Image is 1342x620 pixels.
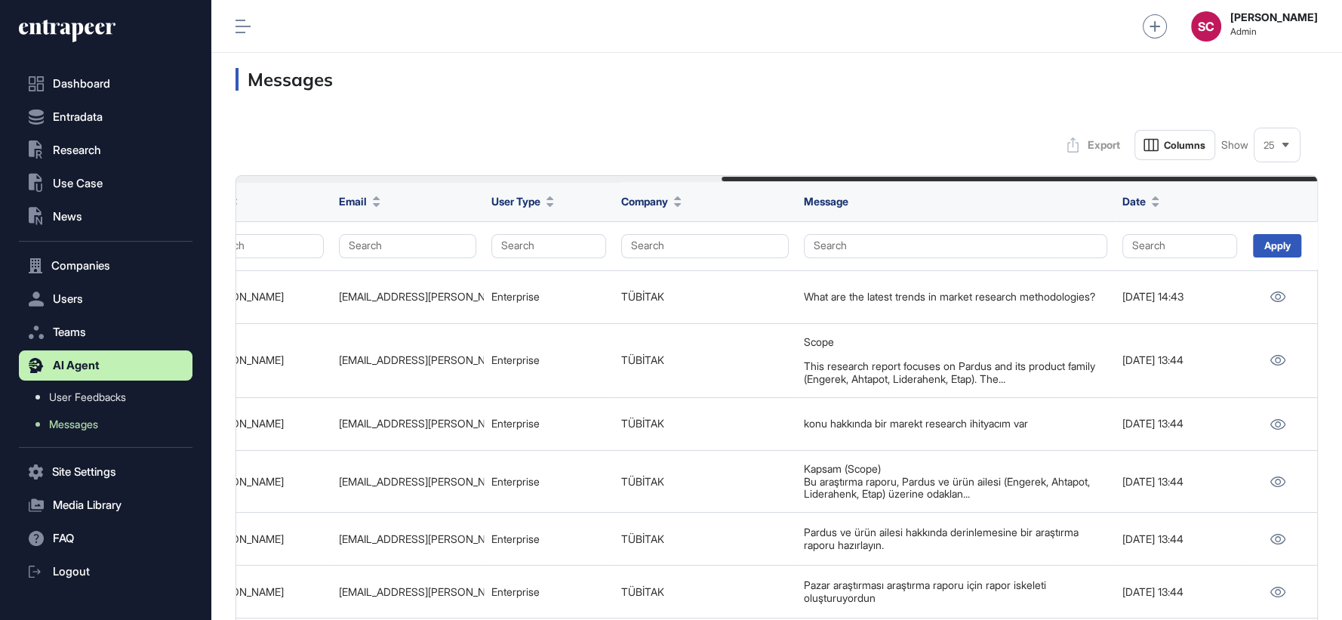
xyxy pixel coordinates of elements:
a: [PERSON_NAME] [202,475,284,488]
span: Use Case [53,177,103,190]
a: TÜBİTAK [621,585,664,598]
button: Export [1059,130,1128,160]
div: [EMAIL_ADDRESS][PERSON_NAME][DOMAIN_NAME] [339,533,476,545]
span: Message [804,195,848,208]
button: Columns [1134,130,1215,160]
button: Search [491,234,606,258]
span: Companies [51,260,110,272]
button: Companies [19,251,192,281]
div: [DATE] 13:44 [1122,476,1237,488]
span: Email [339,193,367,209]
div: [DATE] 13:44 [1122,354,1237,366]
span: Show [1221,139,1248,151]
span: 25 [1264,140,1275,151]
button: Search [804,234,1107,258]
h3: Messages [235,68,1318,91]
span: Messages [49,418,98,430]
div: Kapsam (Scope) Bu araştırma raporu, Pardus ve ürün ailesi (Engerek, Ahtapot, Liderahenk, Etap) üz... [804,463,1107,500]
button: News [19,202,192,232]
div: [DATE] 13:44 [1122,533,1237,545]
a: TÜBİTAK [621,290,664,303]
span: FAQ [53,532,74,544]
span: User Type [491,193,540,209]
div: [DATE] 13:44 [1122,586,1237,598]
span: Research [53,144,101,156]
span: User Feedbacks [49,391,126,403]
a: [PERSON_NAME] [202,290,284,303]
span: Company [621,193,668,209]
div: Pardus ve ürün ailesi hakkında derinlemesine bir araştırma raporu hazırlayın. [804,526,1107,551]
span: Teams [53,326,86,338]
button: AI Agent [19,350,192,381]
span: Dashboard [53,78,110,90]
a: TÜBİTAK [621,532,664,545]
div: Enterprise [491,533,606,545]
span: Media Library [53,499,122,511]
div: Enterprise [491,586,606,598]
div: [EMAIL_ADDRESS][PERSON_NAME][DOMAIN_NAME] [339,476,476,488]
button: Email [339,193,380,209]
a: TÜBİTAK [621,353,664,366]
div: [EMAIL_ADDRESS][PERSON_NAME][DOMAIN_NAME] [339,354,476,366]
div: Pazar araştırması araştırma raporu için rapor iskeleti oluşturuyordun [804,579,1107,604]
a: TÜBİTAK [621,475,664,488]
span: Date [1122,193,1146,209]
div: Enterprise [491,476,606,488]
span: Admin [1230,26,1318,37]
button: FAQ [19,523,192,554]
div: [EMAIL_ADDRESS][PERSON_NAME][DOMAIN_NAME] [339,418,476,430]
button: Date [1122,193,1159,209]
button: Site Settings [19,457,192,487]
div: [DATE] 14:43 [1122,291,1237,303]
button: User Type [491,193,554,209]
div: Enterprise [491,418,606,430]
button: Search [339,234,476,258]
button: Use Case [19,168,192,199]
span: Users [53,293,83,305]
strong: [PERSON_NAME] [1230,11,1318,23]
button: Search [202,234,324,258]
button: Media Library [19,490,192,520]
button: Teams [19,317,192,347]
button: Search [1122,234,1237,258]
div: Scope This research report focuses on Pardus and its product family (Engerek, Ahtapot, Liderahenk... [804,336,1107,386]
span: Site Settings [52,466,116,478]
button: Company [621,193,682,209]
button: Search [621,234,789,258]
a: Logout [19,557,192,587]
a: [PERSON_NAME] [202,417,284,430]
button: Users [19,284,192,314]
div: [DATE] 13:44 [1122,418,1237,430]
span: Columns [1164,140,1205,151]
span: Logout [53,566,90,578]
span: Entradata [53,111,103,123]
div: Enterprise [491,291,606,303]
a: User Feedbacks [26,384,192,411]
div: [EMAIL_ADDRESS][PERSON_NAME][DOMAIN_NAME] [339,291,476,303]
button: Research [19,135,192,165]
button: Entradata [19,102,192,132]
a: [PERSON_NAME] [202,532,284,545]
div: konu hakkında bir marekt research ihityacım var [804,418,1107,430]
button: SC [1191,11,1221,42]
a: TÜBİTAK [621,417,664,430]
span: News [53,211,82,223]
div: Apply [1253,234,1301,258]
div: What are the latest trends in market research methodologies? [804,291,1107,303]
a: [PERSON_NAME] [202,353,284,366]
a: [PERSON_NAME] [202,585,284,598]
a: Dashboard [19,69,192,99]
div: Enterprise [491,354,606,366]
a: Messages [26,411,192,438]
div: [EMAIL_ADDRESS][PERSON_NAME][DOMAIN_NAME] [339,586,476,598]
span: AI Agent [53,359,100,372]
